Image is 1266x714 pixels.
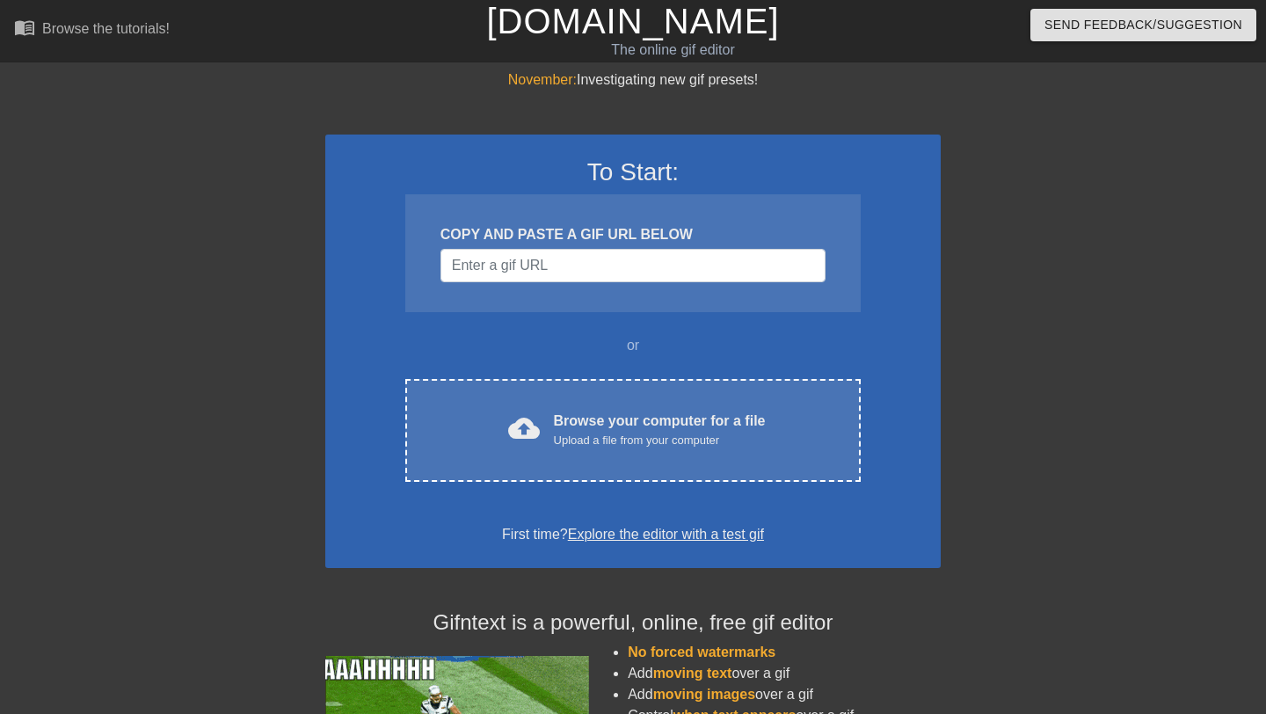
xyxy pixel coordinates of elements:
[14,17,170,44] a: Browse the tutorials!
[14,17,35,38] span: menu_book
[554,432,766,449] div: Upload a file from your computer
[568,527,764,542] a: Explore the editor with a test gif
[325,69,941,91] div: Investigating new gif presets!
[628,645,775,659] span: No forced watermarks
[440,249,826,282] input: Username
[1030,9,1256,41] button: Send Feedback/Suggestion
[348,524,918,545] div: First time?
[554,411,766,449] div: Browse your computer for a file
[42,21,170,36] div: Browse the tutorials!
[440,224,826,245] div: COPY AND PASTE A GIF URL BELOW
[628,663,941,684] li: Add over a gif
[486,2,779,40] a: [DOMAIN_NAME]
[371,335,895,356] div: or
[508,412,540,444] span: cloud_upload
[325,610,941,636] h4: Gifntext is a powerful, online, free gif editor
[653,687,755,702] span: moving images
[348,157,918,187] h3: To Start:
[653,666,732,681] span: moving text
[431,40,915,61] div: The online gif editor
[1044,14,1242,36] span: Send Feedback/Suggestion
[628,684,941,705] li: Add over a gif
[508,72,577,87] span: November:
